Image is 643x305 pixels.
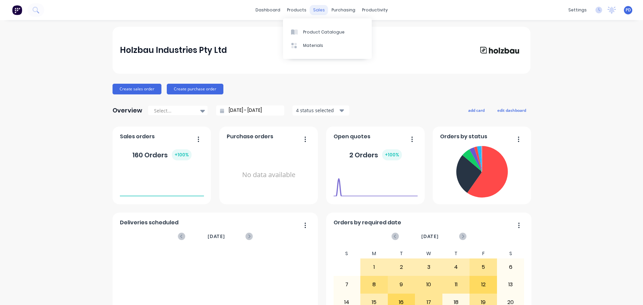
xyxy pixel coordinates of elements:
button: edit dashboard [493,106,530,115]
div: 8 [361,276,387,293]
div: W [415,249,442,258]
div: T [442,249,470,258]
div: 7 [334,276,360,293]
div: 3 [415,259,442,276]
div: 4 [443,259,470,276]
div: F [470,249,497,258]
div: 4 status selected [296,107,338,114]
div: products [284,5,310,15]
a: Product Catalogue [283,25,372,39]
div: 160 Orders [132,149,192,160]
a: Materials [283,39,372,52]
span: Orders by status [440,133,487,141]
a: dashboard [252,5,284,15]
div: productivity [359,5,391,15]
span: [DATE] [208,233,225,240]
div: settings [565,5,590,15]
div: S [497,249,524,258]
span: [DATE] [421,233,439,240]
div: 2 [388,259,415,276]
button: Create sales order [113,84,161,94]
div: + 100 % [172,149,192,160]
div: 11 [443,276,470,293]
button: Create purchase order [167,84,223,94]
div: sales [310,5,328,15]
img: Factory [12,5,22,15]
div: Holzbau Industries Pty Ltd [120,44,227,57]
span: PD [626,7,631,13]
div: 12 [470,276,497,293]
div: M [360,249,388,258]
div: Overview [113,104,142,117]
div: T [388,249,415,258]
div: 2 Orders [349,149,402,160]
div: 9 [388,276,415,293]
span: Deliveries scheduled [120,219,178,227]
span: Sales orders [120,133,155,141]
div: 5 [470,259,497,276]
div: 10 [415,276,442,293]
span: Orders by required date [334,219,401,227]
div: + 100 % [382,149,402,160]
div: No data available [227,143,311,207]
div: 6 [497,259,524,276]
div: S [333,249,361,258]
button: 4 status selected [292,105,349,116]
img: Holzbau Industries Pty Ltd [476,43,523,57]
button: add card [464,106,489,115]
div: Product Catalogue [303,29,345,35]
div: 1 [361,259,387,276]
span: Purchase orders [227,133,273,141]
div: purchasing [328,5,359,15]
span: Open quotes [334,133,370,141]
div: Materials [303,43,323,49]
div: 13 [497,276,524,293]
